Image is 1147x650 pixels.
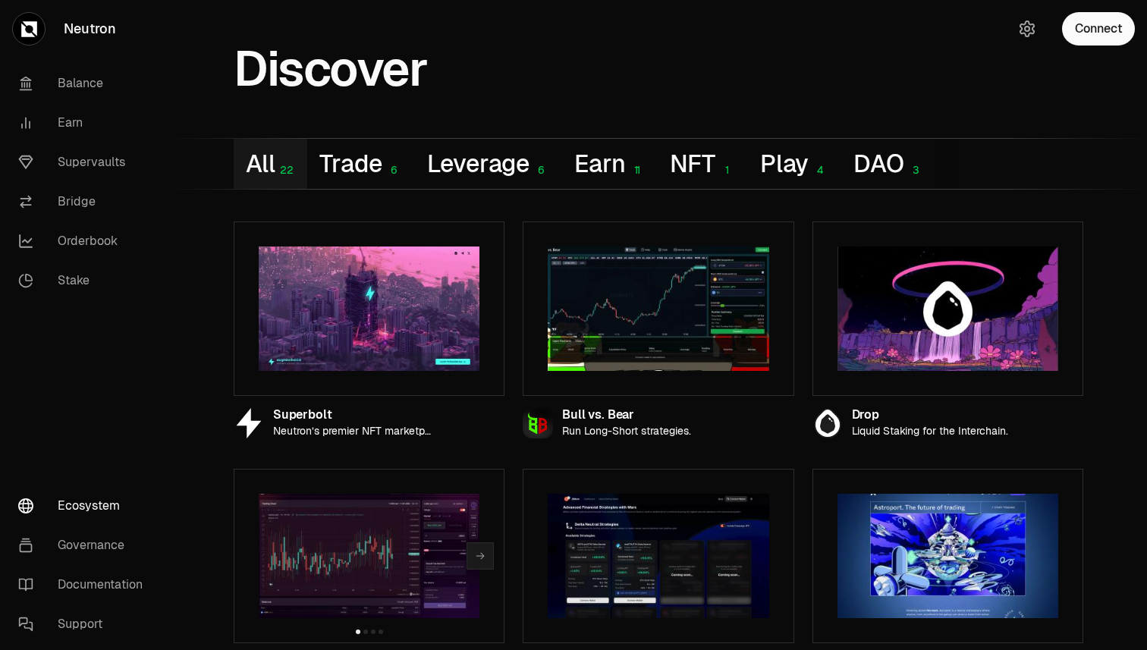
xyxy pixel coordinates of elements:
a: Orderbook [6,221,164,261]
div: 1 [715,164,736,177]
a: Balance [6,64,164,103]
button: NFT [658,139,747,189]
img: Bull vs. Bear preview image [548,246,768,371]
a: Earn [6,103,164,143]
a: Documentation [6,565,164,604]
div: Drop [852,409,1008,422]
div: 6 [530,164,550,177]
h1: Discover [234,49,427,89]
button: All [234,139,307,189]
img: Superbolt preview image [259,246,479,371]
img: Delta Mars preview image [548,494,768,618]
a: Ecosystem [6,486,164,526]
div: 6 [382,164,403,177]
div: 22 [275,164,295,177]
p: Neutron’s premier NFT marketplace. [273,425,432,438]
button: Earn [562,139,658,189]
a: Governance [6,526,164,565]
img: Mars preview image [259,494,479,618]
a: Supervaults [6,143,164,182]
a: Stake [6,261,164,300]
div: 3 [904,164,925,177]
div: 4 [809,164,829,177]
button: DAO [841,139,936,189]
button: Play [748,139,841,189]
div: Superbolt [273,409,432,422]
button: Trade [307,139,414,189]
div: Bull vs. Bear [562,409,691,422]
div: 11 [625,164,646,177]
img: Drop preview image [837,246,1058,371]
p: Run Long-Short strategies. [562,425,691,438]
img: Astroport preview image [837,494,1058,618]
button: Leverage [415,139,563,189]
a: Support [6,604,164,644]
a: Bridge [6,182,164,221]
p: Liquid Staking for the Interchain. [852,425,1008,438]
button: Connect [1062,12,1135,46]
